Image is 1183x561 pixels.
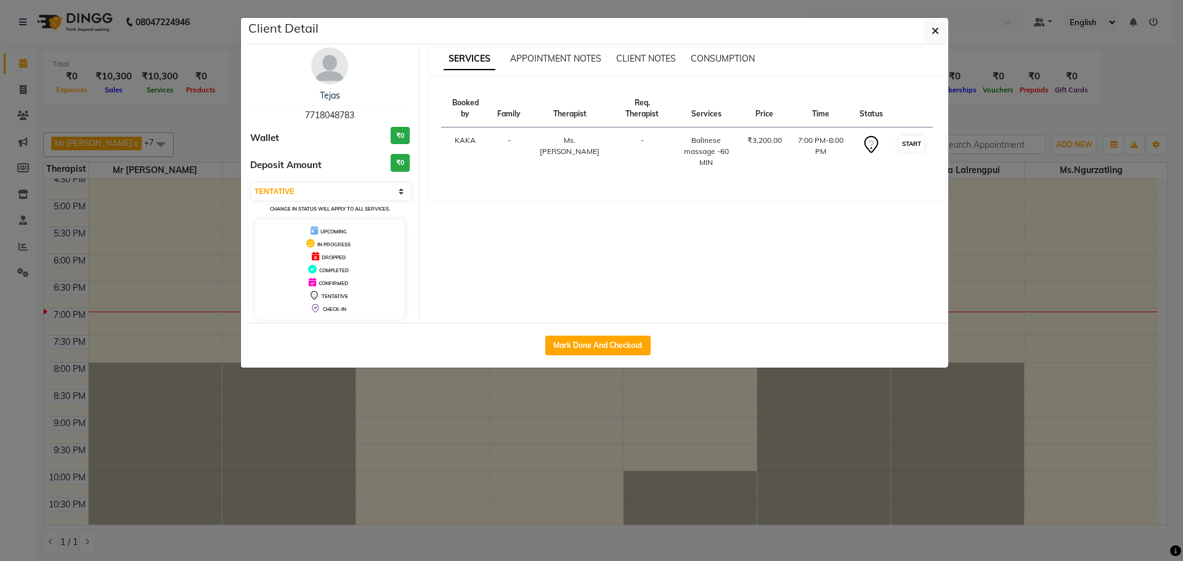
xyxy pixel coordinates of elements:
span: TENTATIVE [322,293,348,299]
button: START [899,136,924,151]
span: SERVICES [444,48,495,70]
th: Booked by [441,90,490,127]
th: Price [740,90,789,127]
span: Ms.[PERSON_NAME] [540,135,600,156]
span: CONSUMPTION [691,53,755,64]
span: IN PROGRESS [317,241,351,248]
span: Wallet [250,131,279,145]
div: Balinese massage -60 MIN [680,135,733,168]
h3: ₹0 [391,154,410,172]
td: - [612,127,673,176]
small: Change in status will apply to all services. [270,206,390,212]
button: Mark Done And Checkout [545,336,651,355]
td: KAKA [441,127,490,176]
span: UPCOMING [320,228,347,235]
h5: Client Detail [248,19,319,38]
th: Req. Therapist [612,90,673,127]
h3: ₹0 [391,127,410,145]
th: Time [789,90,852,127]
span: CONFIRMED [319,280,348,286]
span: 7718048783 [305,110,354,121]
th: Status [852,90,890,127]
span: COMPLETED [319,267,349,273]
td: 7:00 PM-8:00 PM [789,127,852,176]
th: Services [673,90,740,127]
div: ₹3,200.00 [747,135,782,146]
th: Family [490,90,528,127]
span: CLIENT NOTES [616,53,676,64]
th: Therapist [528,90,611,127]
span: DROPPED [322,254,346,260]
span: APPOINTMENT NOTES [510,53,601,64]
td: - [490,127,528,176]
a: Tejas [320,90,340,101]
span: Deposit Amount [250,158,322,172]
img: avatar [311,47,348,84]
span: CHECK-IN [323,306,346,312]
